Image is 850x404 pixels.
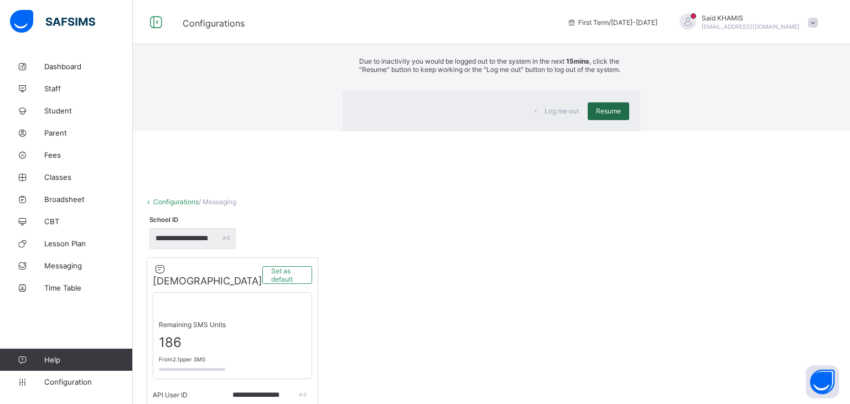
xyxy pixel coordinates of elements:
[44,355,132,364] span: Help
[44,261,133,270] span: Messaging
[183,18,245,29] span: Configurations
[44,151,133,159] span: Fees
[159,334,306,350] span: 186
[271,267,303,283] span: Set as default
[44,217,133,226] span: CBT
[159,320,306,329] span: Remaining SMS Units
[566,57,589,65] strong: 15mins
[44,283,133,292] span: Time Table
[44,239,133,248] span: Lesson Plan
[44,106,133,115] span: Student
[702,14,800,22] span: Said KHAMIS
[567,18,657,27] span: session/term information
[10,10,95,33] img: safsims
[596,107,621,115] span: Resume
[153,263,262,287] span: [DEMOGRAPHIC_DATA]
[44,84,133,93] span: Staff
[199,198,236,206] span: / Messaging
[149,216,178,224] label: School ID
[668,13,823,32] div: SaidKHAMIS
[359,57,624,74] p: Due to inactivity you would be logged out to the system in the next , click the "Resume" button t...
[153,198,199,206] a: Configurations
[44,128,133,137] span: Parent
[153,391,188,399] span: API User ID
[44,62,133,71] span: Dashboard
[159,356,306,362] span: From 2.1p per SMS
[545,107,579,115] span: Log me out
[44,377,132,386] span: Configuration
[44,195,133,204] span: Broadsheet
[702,23,800,30] span: [EMAIL_ADDRESS][DOMAIN_NAME]
[806,365,839,398] button: Open asap
[44,173,133,182] span: Classes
